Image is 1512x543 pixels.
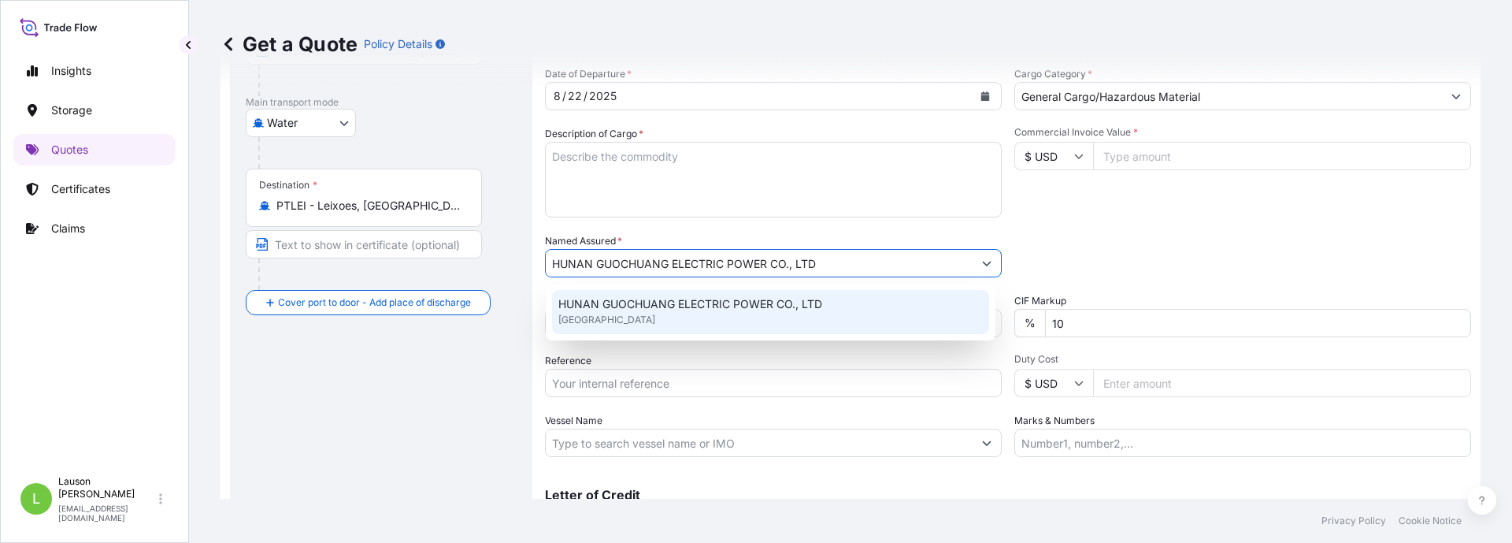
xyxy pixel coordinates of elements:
[545,369,1002,397] input: Your internal reference
[545,489,1471,501] p: Letter of Credit
[1014,353,1471,366] span: Duty Cost
[546,249,973,277] input: Full name
[1014,413,1095,429] label: Marks & Numbers
[246,230,482,258] input: Text to appear on certificate
[1014,429,1471,457] input: Number1, number2,...
[51,181,110,197] p: Certificates
[587,87,618,106] div: year,
[364,36,432,52] p: Policy Details
[1045,309,1471,337] input: Enter percentage
[58,504,156,523] p: [EMAIL_ADDRESS][DOMAIN_NAME]
[51,221,85,236] p: Claims
[1014,309,1045,337] div: %
[545,233,622,249] label: Named Assured
[51,142,88,158] p: Quotes
[973,249,1001,277] button: Show suggestions
[558,296,822,312] span: HUNAN GUOCHUANG ELECTRIC POWER CO., LTD
[545,293,1002,306] span: Freight Cost
[552,87,562,106] div: month,
[246,109,356,137] button: Select transport
[545,126,643,142] label: Description of Cargo
[562,87,566,106] div: /
[32,491,40,507] span: L
[584,87,587,106] div: /
[267,115,298,131] span: Water
[1442,82,1470,110] button: Show suggestions
[545,413,602,429] label: Vessel Name
[1014,126,1471,139] span: Commercial Invoice Value
[276,198,462,214] input: Destination
[546,429,973,457] input: Type to search vessel name or IMO
[1399,515,1462,527] p: Cookie Notice
[1093,142,1471,170] input: Type amount
[1014,293,1066,309] label: CIF Markup
[246,96,517,109] p: Main transport mode
[973,429,1001,457] button: Show suggestions
[1321,515,1386,527] p: Privacy Policy
[1093,369,1471,397] input: Enter amount
[558,312,655,328] span: [GEOGRAPHIC_DATA]
[220,32,358,57] p: Get a Quote
[58,475,156,500] p: Lauson [PERSON_NAME]
[278,295,471,311] span: Cover port to door - Add place of discharge
[51,102,92,118] p: Storage
[973,84,998,109] button: Calendar
[545,353,591,369] label: Reference
[1015,82,1442,110] input: Select a commodity type
[51,63,91,79] p: Insights
[259,179,317,192] div: Destination
[552,290,989,334] div: Suggestions
[566,87,584,106] div: day,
